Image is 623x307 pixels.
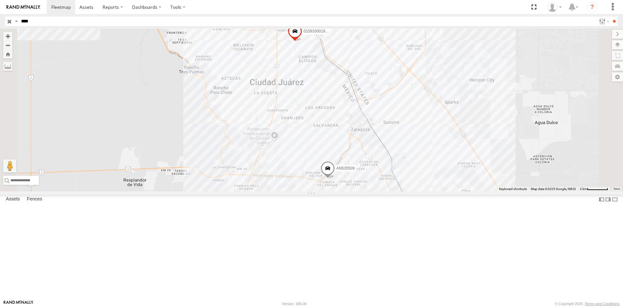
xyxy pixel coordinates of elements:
[605,195,611,204] label: Dock Summary Table to the Right
[598,195,605,204] label: Dock Summary Table to the Left
[3,160,16,173] button: Drag Pegman onto the map to open Street View
[303,29,336,33] span: 015910001985509
[555,302,619,306] div: © Copyright 2025 -
[596,17,610,26] label: Search Filter Options
[578,187,610,191] button: Map Scale: 2 km per 61 pixels
[612,195,618,204] label: Hide Summary Table
[336,166,355,171] span: AN535509
[612,72,623,82] label: Map Settings
[24,195,45,204] label: Fences
[499,187,527,191] button: Keyboard shortcuts
[4,301,33,307] a: Visit our Website
[14,17,19,26] label: Search Query
[545,2,564,12] div: Juan Menchaca
[580,187,587,191] span: 2 km
[531,187,576,191] span: Map data ©2025 Google, INEGI
[3,195,23,204] label: Assets
[3,32,12,41] button: Zoom in
[613,188,620,190] a: Terms (opens in new tab)
[282,302,307,306] div: Version: 306.00
[6,5,40,9] img: rand-logo.svg
[585,302,619,306] a: Terms and Conditions
[587,2,597,12] i: ?
[3,62,12,71] label: Measure
[3,50,12,58] button: Zoom Home
[3,41,12,50] button: Zoom out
